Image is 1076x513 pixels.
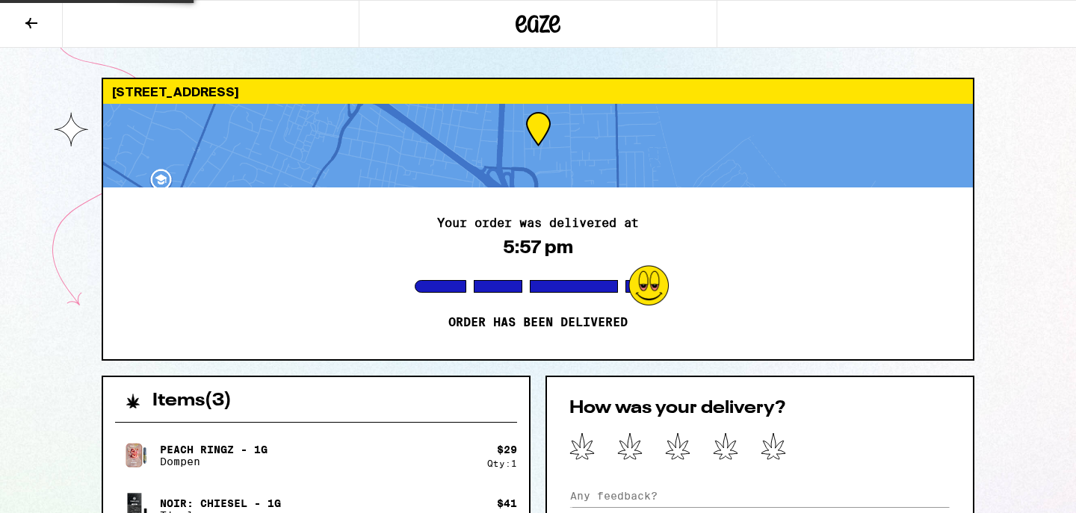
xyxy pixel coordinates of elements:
div: Qty: 1 [487,458,517,468]
div: $ 29 [497,444,517,456]
p: NOIR: Chiesel - 1g [160,497,281,509]
h2: Your order was delivered at [437,217,639,229]
h2: Items ( 3 ) [152,392,232,410]
div: [STREET_ADDRESS] [103,79,973,104]
img: Peach Ringz - 1g [115,435,157,476]
p: Peach Ringz - 1g [160,444,268,456]
h2: How was your delivery? [569,399,950,417]
input: Any feedback? [569,485,950,507]
p: Order has been delivered [448,315,628,330]
p: Dompen [160,456,268,467]
div: $ 41 [497,497,517,509]
div: 5:57 pm [503,237,573,258]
